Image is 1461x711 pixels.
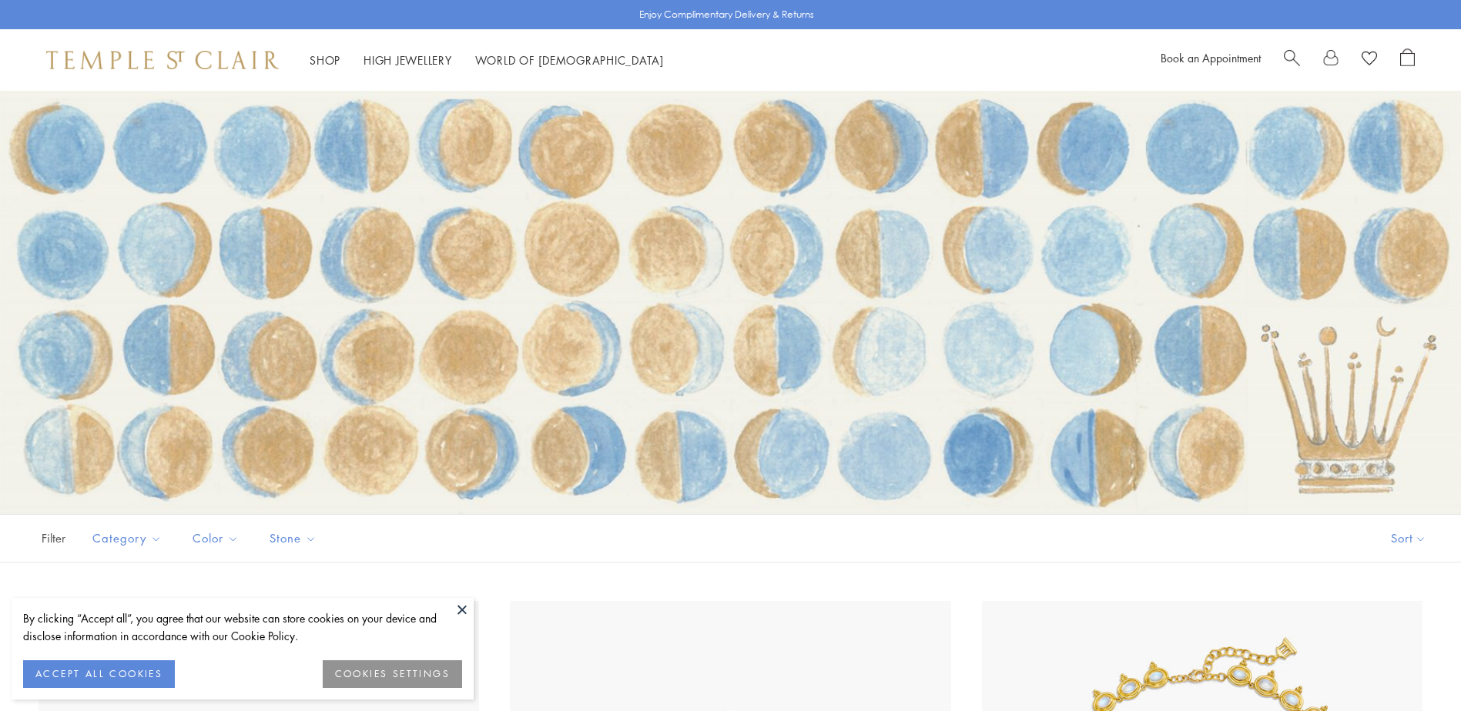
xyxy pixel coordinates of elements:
button: Category [81,521,173,556]
a: World of [DEMOGRAPHIC_DATA]World of [DEMOGRAPHIC_DATA] [475,52,664,68]
span: Category [85,529,173,548]
span: Stone [262,529,328,548]
button: COOKIES SETTINGS [323,660,462,688]
a: Search [1284,48,1300,72]
iframe: Gorgias live chat messenger [1384,639,1446,696]
a: Open Shopping Bag [1400,48,1415,72]
div: By clicking “Accept all”, you agree that our website can store cookies on your device and disclos... [23,609,462,645]
a: View Wishlist [1362,48,1377,72]
img: Temple St. Clair [46,51,279,69]
p: Enjoy Complimentary Delivery & Returns [639,7,814,22]
button: ACCEPT ALL COOKIES [23,660,175,688]
span: Color [185,529,250,548]
button: Show sort by [1356,515,1461,562]
a: ShopShop [310,52,340,68]
a: Book an Appointment [1161,50,1261,65]
button: Color [181,521,250,556]
a: High JewelleryHigh Jewellery [364,52,452,68]
nav: Main navigation [310,51,664,70]
button: Stone [258,521,328,556]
